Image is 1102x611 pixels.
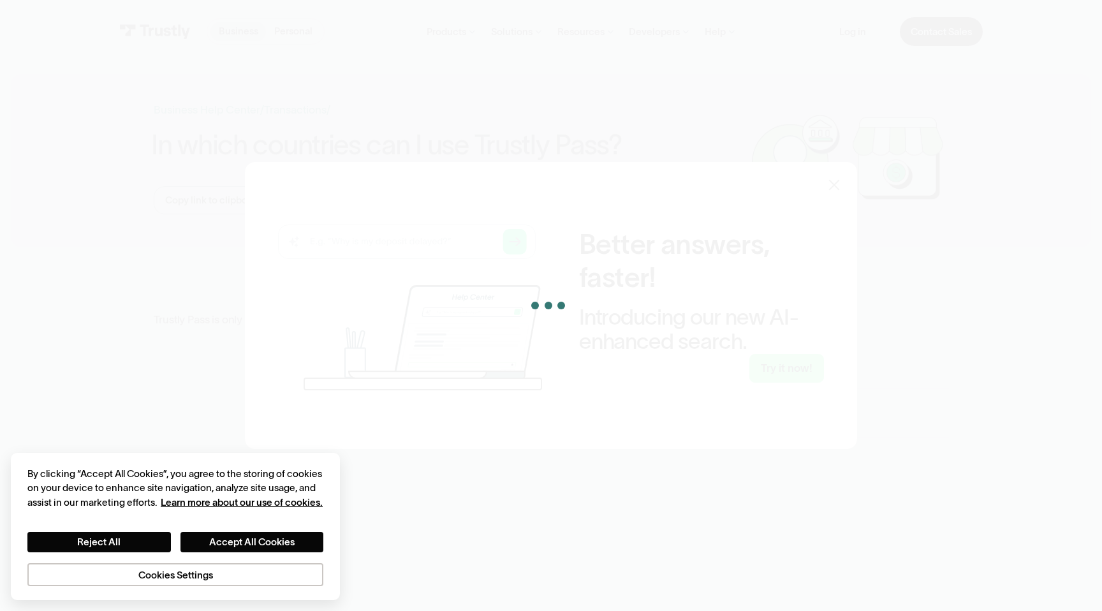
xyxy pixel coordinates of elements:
a: More information about your privacy, opens in a new tab [161,497,323,508]
div: By clicking “Accept All Cookies”, you agree to the storing of cookies on your device to enhance s... [27,467,323,510]
div: Privacy [27,467,323,587]
button: Accept All Cookies [180,532,324,552]
button: Cookies Settings [27,563,323,586]
button: Reject All [27,532,171,552]
div: Cookie banner [11,453,340,600]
